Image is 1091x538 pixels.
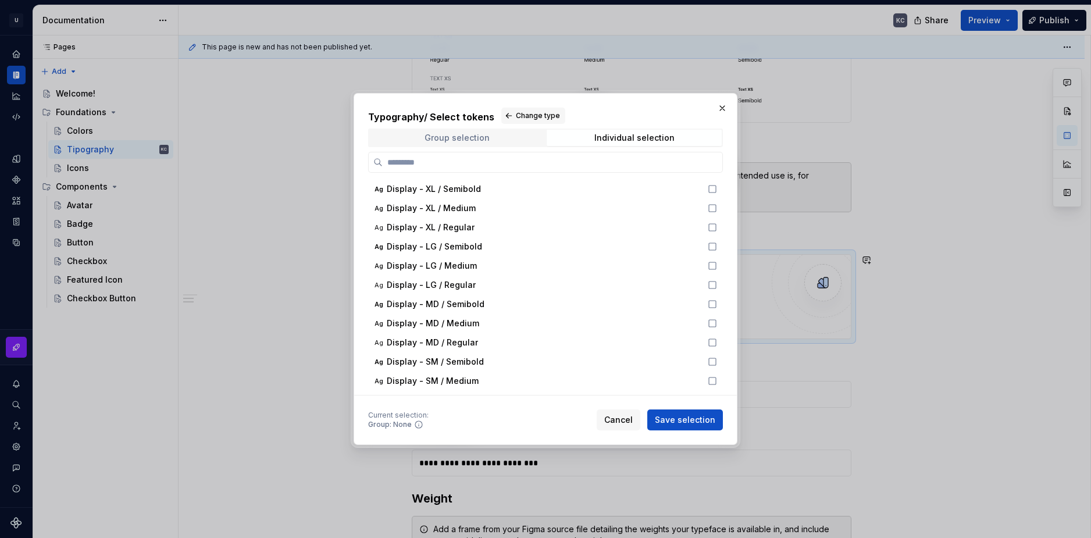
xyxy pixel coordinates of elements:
span: Save selection [655,414,715,426]
span: Display - LG / Regular [387,279,476,291]
span: Change type [516,111,560,120]
div: Ag [374,300,383,309]
button: Change type [501,108,565,124]
div: Ag [374,223,383,232]
div: Ag [374,204,383,213]
span: Display - SM / Semibold [387,356,484,368]
button: Cancel [597,409,640,430]
div: Ag [374,338,383,347]
div: Ag [374,357,383,366]
div: Ag [374,319,383,328]
h2: Typography / Select tokens [368,108,723,124]
span: Display - MD / Regular [387,337,478,348]
span: Display - XL / Semibold [387,183,481,195]
span: Display - MD / Medium [387,318,479,329]
div: Ag [374,280,383,290]
span: Display - SM / Medium [387,375,479,387]
span: Display - XL / Regular [387,222,475,233]
button: Save selection [647,409,723,430]
div: Ag [374,261,383,270]
div: Ag [374,242,383,251]
span: Display - LG / Medium [387,260,477,272]
div: Current selection : [368,411,429,420]
span: Display - XL / Medium [387,202,476,214]
div: Ag [374,376,383,386]
div: Group: None [368,420,412,429]
div: Group selection [425,133,490,142]
span: Cancel [604,414,633,426]
span: Display - LG / Semibold [387,241,482,252]
div: Individual selection [594,133,675,142]
span: Display - SM / Regular [387,394,477,406]
div: Ag [374,184,383,194]
span: Display - MD / Semibold [387,298,484,310]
